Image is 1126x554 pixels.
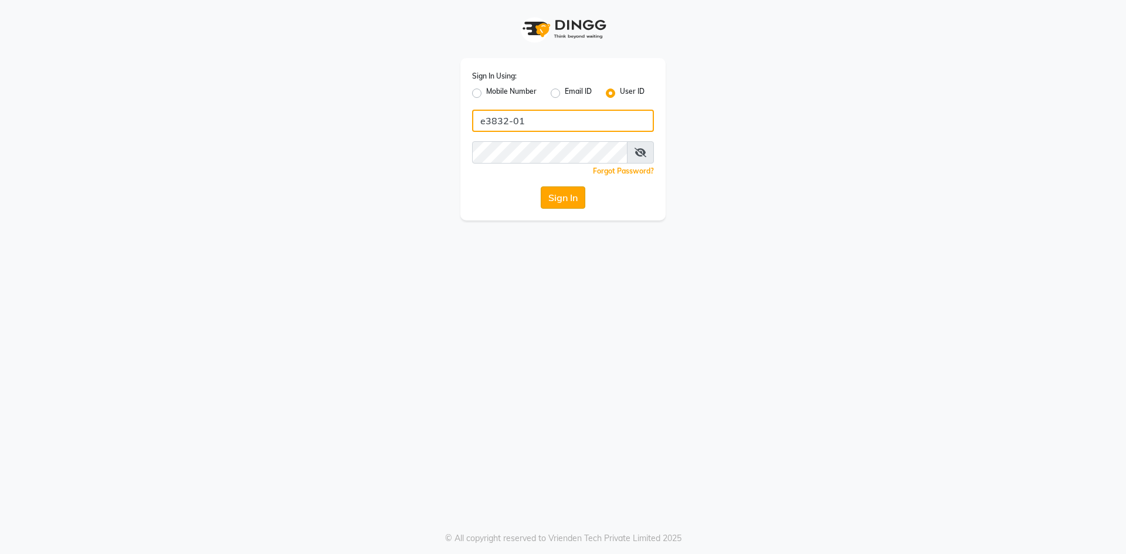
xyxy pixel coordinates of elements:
label: Mobile Number [486,86,537,100]
button: Sign In [541,186,585,209]
img: logo1.svg [516,12,610,46]
a: Forgot Password? [593,166,654,175]
label: Email ID [565,86,592,100]
label: Sign In Using: [472,71,517,81]
label: User ID [620,86,645,100]
input: Username [472,141,628,164]
input: Username [472,110,654,132]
